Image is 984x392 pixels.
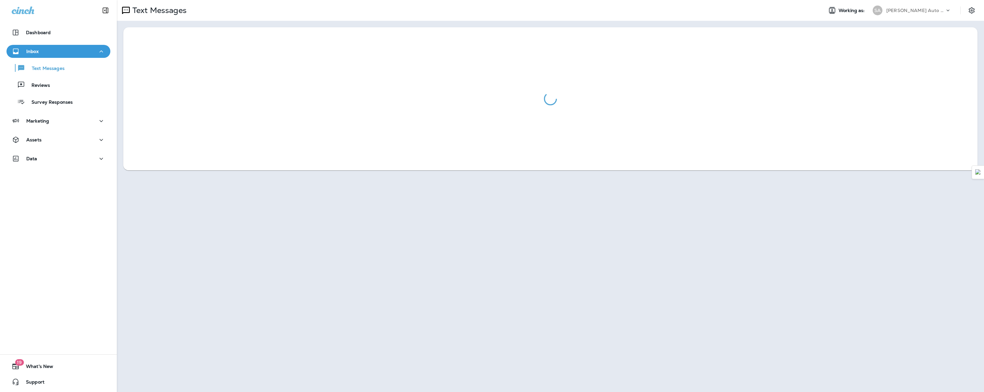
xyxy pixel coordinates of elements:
button: Inbox [6,45,110,58]
button: Settings [966,5,978,16]
p: Text Messages [25,66,65,72]
button: Dashboard [6,26,110,39]
button: Data [6,152,110,165]
p: Marketing [26,118,49,124]
p: Survey Responses [25,99,73,106]
p: Reviews [25,83,50,89]
p: Dashboard [26,30,51,35]
button: Assets [6,133,110,146]
div: SA [873,6,882,15]
p: Inbox [26,49,39,54]
button: 19What's New [6,360,110,373]
button: Marketing [6,114,110,127]
button: Reviews [6,78,110,92]
p: Data [26,156,37,161]
img: Detect Auto [975,169,981,175]
p: Text Messages [130,6,187,15]
button: Text Messages [6,61,110,75]
button: Support [6,375,110,388]
span: Working as: [839,8,866,13]
span: 19 [15,359,24,366]
p: Assets [26,137,42,142]
p: [PERSON_NAME] Auto Service & Tire Pros [886,8,945,13]
span: What's New [19,364,53,372]
button: Survey Responses [6,95,110,109]
button: Collapse Sidebar [96,4,115,17]
span: Support [19,379,44,387]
